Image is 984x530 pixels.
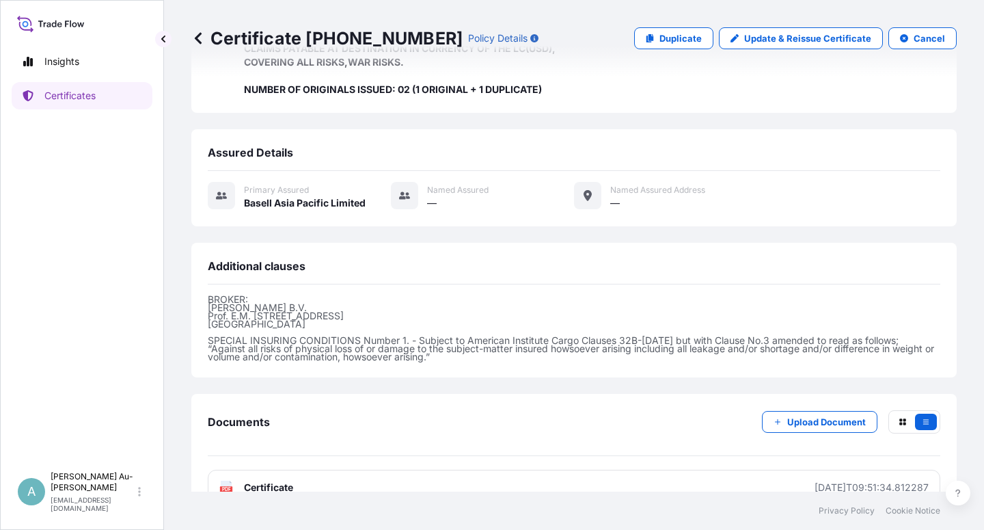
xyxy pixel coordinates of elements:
p: Cancel [914,31,945,45]
p: Certificate [PHONE_NUMBER] [191,27,463,49]
a: Duplicate [634,27,713,49]
p: Upload Document [787,415,866,429]
a: Update & Reissue Certificate [719,27,883,49]
span: A [27,485,36,499]
span: Basell Asia Pacific Limited [244,196,366,210]
p: Update & Reissue Certificate [744,31,871,45]
a: Privacy Policy [819,505,875,516]
span: Named Assured [427,185,489,196]
p: Insights [44,55,79,68]
p: Certificates [44,89,96,103]
text: PDF [222,487,231,492]
a: Cookie Notice [886,505,940,516]
p: Policy Details [468,31,528,45]
button: Cancel [888,27,957,49]
span: — [610,196,620,210]
span: — [427,196,437,210]
a: Insights [12,48,152,75]
p: Duplicate [659,31,702,45]
a: PDFCertificate[DATE]T09:51:34.812287 [208,470,940,505]
a: Certificates [12,82,152,109]
span: Assured Details [208,146,293,159]
span: Primary assured [244,185,309,196]
p: BROKER: [PERSON_NAME] B.V. Prof. E.M. [STREET_ADDRESS] [GEOGRAPHIC_DATA] SPECIAL INSURING CONDITI... [208,295,940,361]
span: Additional clauses [208,259,305,273]
span: Certificate [244,481,293,494]
p: [EMAIL_ADDRESS][DOMAIN_NAME] [51,496,135,512]
span: Documents [208,415,270,429]
p: [PERSON_NAME] Au-[PERSON_NAME] [51,471,135,493]
button: Upload Document [762,411,877,433]
div: [DATE]T09:51:34.812287 [815,481,929,494]
span: Named Assured Address [610,185,705,196]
